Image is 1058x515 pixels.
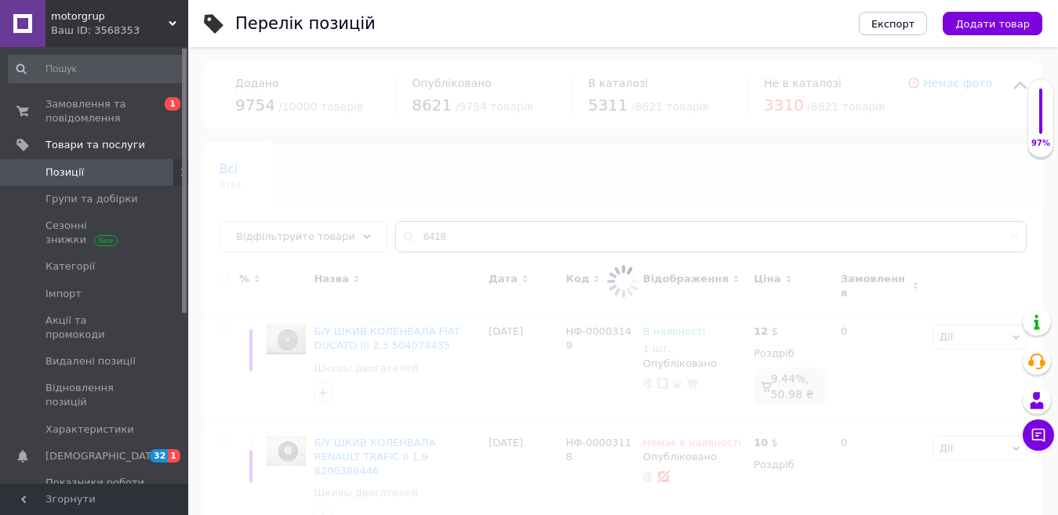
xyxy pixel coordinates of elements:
span: Акції та промокоди [45,314,145,342]
span: 32 [150,449,168,462]
span: Додати товар [955,18,1030,30]
div: 97% [1028,138,1053,149]
span: Позиції [45,165,84,180]
span: motorgrup [51,9,169,24]
div: Ваш ID: 3568353 [51,24,188,38]
span: 1 [165,97,180,111]
span: Групи та добірки [45,192,138,206]
span: Відновлення позицій [45,381,145,409]
span: Показники роботи компанії [45,476,145,504]
span: Видалені позиції [45,354,136,368]
input: Пошук [8,55,185,83]
span: Товари та послуги [45,138,145,152]
span: Характеристики [45,423,134,437]
button: Додати товар [943,12,1042,35]
span: Категорії [45,259,95,274]
span: Імпорт [45,287,82,301]
div: Перелік позицій [235,16,376,32]
span: [DEMOGRAPHIC_DATA] [45,449,162,463]
span: Замовлення та повідомлення [45,97,145,125]
span: 1 [168,449,180,462]
span: Сезонні знижки [45,219,145,247]
span: Експорт [871,18,915,30]
button: Експорт [859,12,928,35]
button: Чат з покупцем [1023,419,1054,451]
